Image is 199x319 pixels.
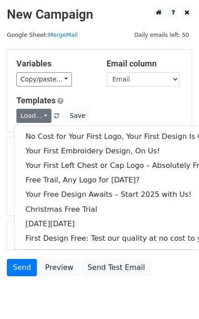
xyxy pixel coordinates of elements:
[82,259,151,276] a: Send Test Email
[48,31,78,38] a: MergeMail
[7,259,37,276] a: Send
[16,72,72,86] a: Copy/paste...
[131,31,192,38] a: Daily emails left: 50
[16,109,51,123] a: Load...
[66,109,89,123] button: Save
[7,7,192,22] h2: New Campaign
[16,96,56,105] a: Templates
[131,30,192,40] span: Daily emails left: 50
[39,259,79,276] a: Preview
[153,275,199,319] iframe: Chat Widget
[7,31,78,38] small: Google Sheet:
[107,59,183,69] h5: Email column
[16,59,93,69] h5: Variables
